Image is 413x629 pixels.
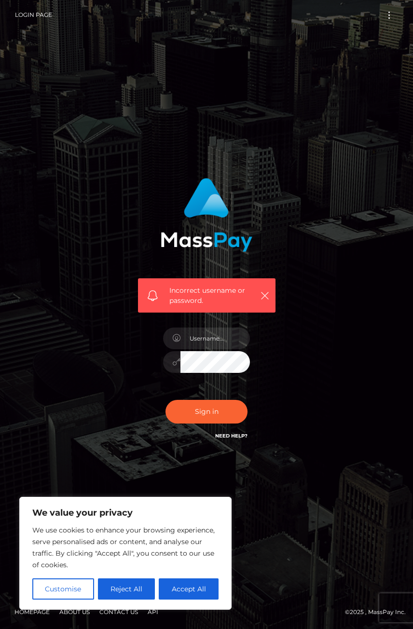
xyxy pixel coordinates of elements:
[7,607,406,617] div: © 2025 , MassPay Inc.
[165,400,248,424] button: Sign in
[96,604,142,619] a: Contact Us
[32,507,219,519] p: We value your privacy
[215,433,248,439] a: Need Help?
[180,328,250,349] input: Username...
[161,178,252,252] img: MassPay Login
[19,497,232,610] div: We value your privacy
[11,604,54,619] a: Homepage
[159,578,219,600] button: Accept All
[98,578,155,600] button: Reject All
[144,604,162,619] a: API
[32,524,219,571] p: We use cookies to enhance your browsing experience, serve personalised ads or content, and analys...
[55,604,94,619] a: About Us
[32,578,94,600] button: Customise
[15,5,52,25] a: Login Page
[169,286,255,306] span: Incorrect username or password.
[380,9,398,22] button: Toggle navigation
